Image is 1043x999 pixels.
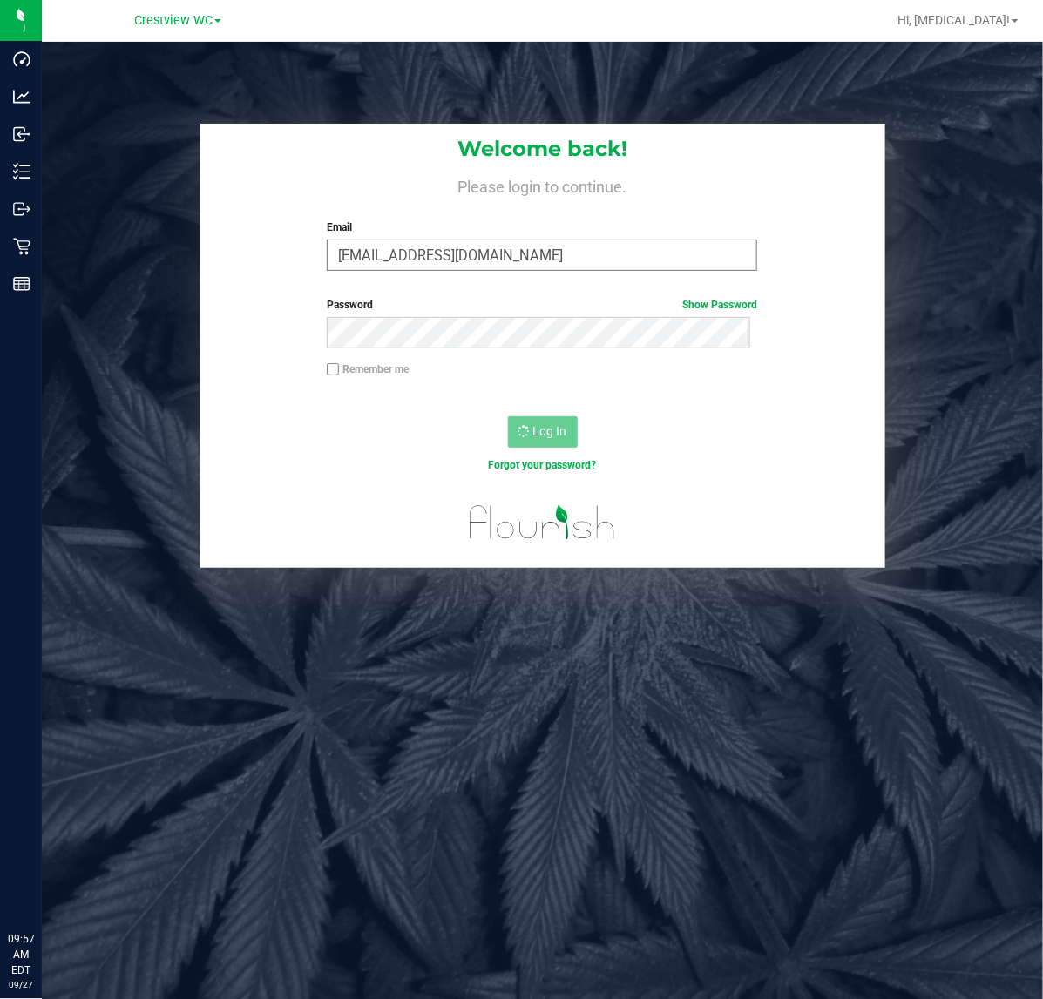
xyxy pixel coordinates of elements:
[533,424,567,438] span: Log In
[200,138,885,160] h1: Welcome back!
[457,491,628,554] img: flourish_logo.svg
[488,459,596,471] a: Forgot your password?
[682,299,757,311] a: Show Password
[8,978,34,991] p: 09/27
[13,238,30,255] inline-svg: Retail
[327,363,339,375] input: Remember me
[508,416,578,448] button: Log In
[13,163,30,180] inline-svg: Inventory
[13,275,30,293] inline-svg: Reports
[897,13,1010,27] span: Hi, [MEDICAL_DATA]!
[134,13,213,28] span: Crestview WC
[200,174,885,195] h4: Please login to continue.
[327,219,757,235] label: Email
[13,125,30,143] inline-svg: Inbound
[13,88,30,105] inline-svg: Analytics
[327,361,409,377] label: Remember me
[13,200,30,218] inline-svg: Outbound
[327,299,373,311] span: Password
[13,51,30,68] inline-svg: Dashboard
[8,931,34,978] p: 09:57 AM EDT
